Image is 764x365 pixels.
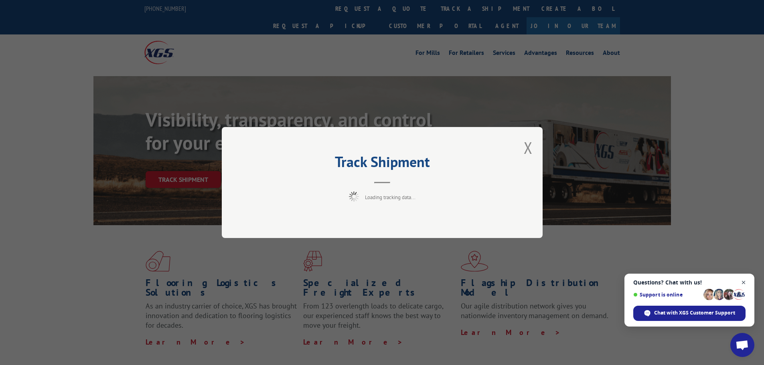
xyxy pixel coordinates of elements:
img: xgs-loading [349,192,359,202]
span: Support is online [633,292,701,298]
span: Loading tracking data... [365,194,415,201]
span: Chat with XGS Customer Support [633,306,746,321]
a: Open chat [730,333,754,357]
button: Close modal [524,137,533,158]
span: Chat with XGS Customer Support [654,309,735,317]
h2: Track Shipment [262,156,503,171]
span: Questions? Chat with us! [633,279,746,286]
